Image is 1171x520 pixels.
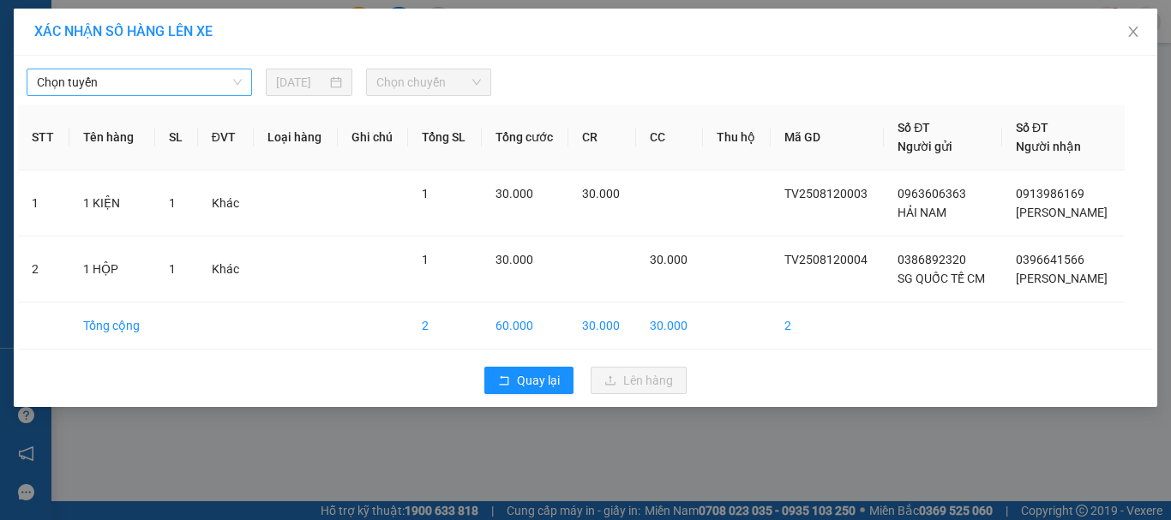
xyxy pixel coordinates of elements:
[198,236,255,302] td: Khác
[169,196,176,210] span: 1
[376,69,482,95] span: Chọn chuyến
[636,105,703,170] th: CC
[69,236,156,302] td: 1 HỘP
[482,105,569,170] th: Tổng cước
[582,187,620,200] span: 30.000
[408,105,481,170] th: Tổng SL
[34,23,213,39] span: XÁC NHẬN SỐ HÀNG LÊN XE
[482,302,569,350] td: 60.000
[8,59,327,81] li: 02839.63.63.63
[99,41,112,55] span: environment
[898,121,930,134] span: Số ĐT
[254,105,338,170] th: Loại hàng
[155,105,197,170] th: SL
[636,302,703,350] td: 30.000
[495,187,533,200] span: 30.000
[495,253,533,266] span: 30.000
[498,374,510,388] span: rollback
[198,105,255,170] th: ĐVT
[69,105,156,170] th: Tên hàng
[784,187,868,200] span: TV2508120003
[898,206,946,219] span: HẢI NAM
[8,107,193,173] b: GỬI : Văn phòng [PERSON_NAME]
[771,105,885,170] th: Mã GD
[517,371,560,390] span: Quay lại
[18,170,69,236] td: 1
[18,236,69,302] td: 2
[37,69,242,95] span: Chọn tuyến
[898,187,966,200] span: 0963606363
[198,170,255,236] td: Khác
[8,38,327,59] li: 85 [PERSON_NAME]
[1109,9,1157,57] button: Close
[484,367,573,394] button: rollbackQuay lại
[1016,121,1048,134] span: Số ĐT
[408,302,481,350] td: 2
[1016,253,1084,266] span: 0396641566
[169,262,176,276] span: 1
[1016,272,1108,285] span: [PERSON_NAME]
[422,253,429,266] span: 1
[1016,140,1081,153] span: Người nhận
[338,105,408,170] th: Ghi chú
[18,105,69,170] th: STT
[69,170,156,236] td: 1 KIỆN
[784,253,868,266] span: TV2508120004
[69,302,156,350] td: Tổng cộng
[99,11,243,33] b: [PERSON_NAME]
[568,105,635,170] th: CR
[568,302,635,350] td: 30.000
[650,253,688,266] span: 30.000
[898,140,952,153] span: Người gửi
[276,73,326,92] input: 12/08/2025
[703,105,771,170] th: Thu hộ
[1016,206,1108,219] span: [PERSON_NAME]
[898,272,985,285] span: SG QUỐC TẾ CM
[1016,187,1084,200] span: 0913986169
[771,302,885,350] td: 2
[1126,25,1140,39] span: close
[591,367,687,394] button: uploadLên hàng
[422,187,429,200] span: 1
[99,63,112,76] span: phone
[898,253,966,266] span: 0386892320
